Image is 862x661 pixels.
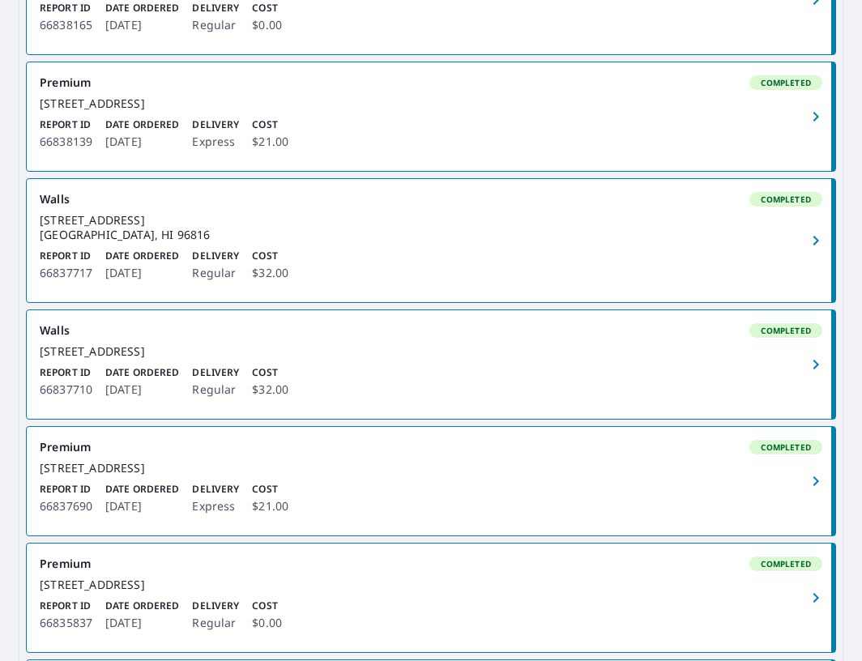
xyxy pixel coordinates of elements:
[105,117,179,132] p: Date Ordered
[40,380,92,399] p: 66837710
[192,613,239,633] p: Regular
[192,117,239,132] p: Delivery
[40,117,92,132] p: Report ID
[252,263,288,283] p: $32.00
[40,213,822,242] div: [STREET_ADDRESS] [GEOGRAPHIC_DATA], HI 96816
[252,497,288,516] p: $21.00
[192,263,239,283] p: Regular
[105,482,179,497] p: Date Ordered
[252,117,288,132] p: Cost
[105,380,179,399] p: [DATE]
[105,365,179,380] p: Date Ordered
[40,263,92,283] p: 66837717
[192,1,239,15] p: Delivery
[751,77,821,88] span: Completed
[105,1,179,15] p: Date Ordered
[40,461,822,475] div: [STREET_ADDRESS]
[105,497,179,516] p: [DATE]
[40,96,822,111] div: [STREET_ADDRESS]
[105,249,179,263] p: Date Ordered
[40,578,822,592] div: [STREET_ADDRESS]
[27,427,835,535] a: PremiumCompleted[STREET_ADDRESS]Report ID66837690Date Ordered[DATE]DeliveryExpressCost$21.00
[40,613,92,633] p: 66835837
[40,1,92,15] p: Report ID
[105,132,179,151] p: [DATE]
[40,557,822,571] div: Premium
[105,599,179,613] p: Date Ordered
[40,599,92,613] p: Report ID
[252,613,282,633] p: $0.00
[192,482,239,497] p: Delivery
[252,15,282,35] p: $0.00
[192,365,239,380] p: Delivery
[751,194,821,205] span: Completed
[105,613,179,633] p: [DATE]
[252,380,288,399] p: $32.00
[192,249,239,263] p: Delivery
[105,263,179,283] p: [DATE]
[751,325,821,336] span: Completed
[192,599,239,613] p: Delivery
[192,132,239,151] p: Express
[252,132,288,151] p: $21.00
[40,440,822,454] div: Premium
[252,365,288,380] p: Cost
[27,544,835,652] a: PremiumCompleted[STREET_ADDRESS]Report ID66835837Date Ordered[DATE]DeliveryRegularCost$0.00
[751,441,821,453] span: Completed
[192,380,239,399] p: Regular
[27,179,835,302] a: WallsCompleted[STREET_ADDRESS] [GEOGRAPHIC_DATA], HI 96816Report ID66837717Date Ordered[DATE]Deli...
[40,323,822,338] div: Walls
[40,132,92,151] p: 66838139
[40,497,92,516] p: 66837690
[27,62,835,171] a: PremiumCompleted[STREET_ADDRESS]Report ID66838139Date Ordered[DATE]DeliveryExpressCost$21.00
[252,599,282,613] p: Cost
[192,15,239,35] p: Regular
[192,497,239,516] p: Express
[40,192,822,207] div: Walls
[252,1,282,15] p: Cost
[40,15,92,35] p: 66838165
[252,249,288,263] p: Cost
[105,15,179,35] p: [DATE]
[252,482,288,497] p: Cost
[751,558,821,569] span: Completed
[40,344,822,359] div: [STREET_ADDRESS]
[40,365,92,380] p: Report ID
[40,75,822,90] div: Premium
[40,249,92,263] p: Report ID
[27,310,835,419] a: WallsCompleted[STREET_ADDRESS]Report ID66837710Date Ordered[DATE]DeliveryRegularCost$32.00
[40,482,92,497] p: Report ID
